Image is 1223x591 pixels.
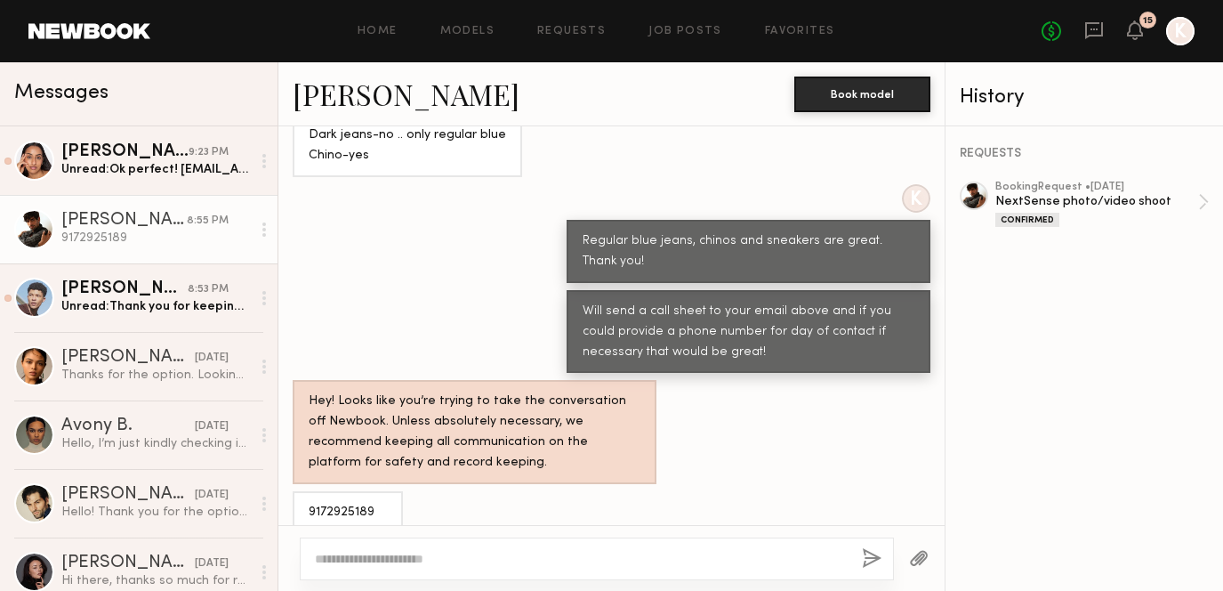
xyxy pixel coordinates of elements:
[995,182,1198,193] div: booking Request • [DATE]
[794,85,930,101] a: Book model
[61,349,195,367] div: [PERSON_NAME]
[195,418,229,435] div: [DATE]
[583,231,914,272] div: Regular blue jeans, chinos and sneakers are great. Thank you!
[189,144,229,161] div: 9:23 PM
[14,83,109,103] span: Messages
[61,143,189,161] div: [PERSON_NAME]
[188,281,229,298] div: 8:53 PM
[61,435,251,452] div: Hello, I’m just kindly checking in again
[537,26,606,37] a: Requests
[61,504,251,521] div: Hello! Thank you for the option request. Would love to do the shoot and I am available, however I...
[61,486,195,504] div: [PERSON_NAME]
[61,555,195,572] div: [PERSON_NAME]
[583,302,914,363] div: Will send a call sheet to your email above and if you could provide a phone number for day of con...
[61,572,251,589] div: Hi there, thanks so much for reaching out with the option request. The offered rate is lower than...
[61,161,251,178] div: Unread: Ok perfect! [EMAIL_ADDRESS][DOMAIN_NAME] 5018509964
[995,193,1198,210] div: NextSense photo/video shoot
[195,350,229,367] div: [DATE]
[440,26,495,37] a: Models
[1166,17,1195,45] a: K
[61,367,251,384] div: Thanks for the option. Looking forward to potentially working with your brand! Would you be able ...
[358,26,398,37] a: Home
[309,392,640,474] div: Hey! Looks like you’re trying to take the conversation off Newbook. Unless absolutely necessary, ...
[187,213,229,230] div: 8:55 PM
[960,87,1209,108] div: History
[1143,16,1153,26] div: 15
[995,182,1209,227] a: bookingRequest •[DATE]NextSense photo/video shootConfirmed
[195,555,229,572] div: [DATE]
[61,280,188,298] div: [PERSON_NAME]
[61,212,187,230] div: [PERSON_NAME]
[61,417,195,435] div: Avony B.
[293,75,519,113] a: [PERSON_NAME]
[765,26,835,37] a: Favorites
[995,213,1059,227] div: Confirmed
[309,503,387,523] div: 9172925189
[61,298,251,315] div: Unread: Thank you for keeping me updated!
[195,487,229,504] div: [DATE]
[61,230,251,247] div: 9172925189
[960,148,1209,160] div: REQUESTS
[794,77,930,112] button: Book model
[648,26,722,37] a: Job Posts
